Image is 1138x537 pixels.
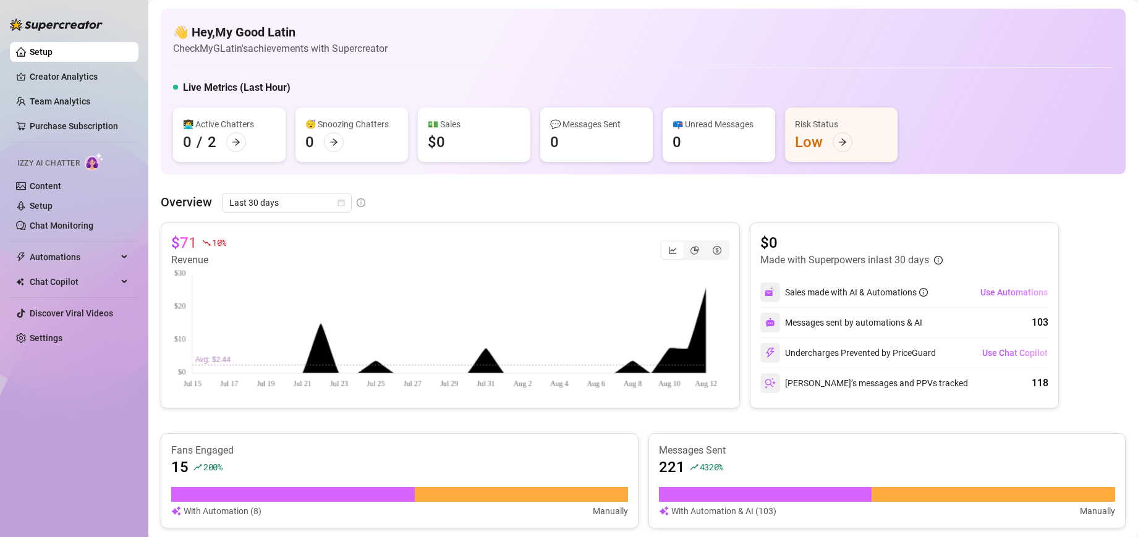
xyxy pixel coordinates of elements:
[30,221,93,230] a: Chat Monitoring
[760,343,936,363] div: Undercharges Prevented by PriceGuard
[760,253,929,268] article: Made with Superpowers in last 30 days
[980,282,1048,302] button: Use Automations
[30,333,62,343] a: Settings
[785,285,928,299] div: Sales made with AI & Automations
[765,287,776,298] img: svg%3e
[760,313,922,332] div: Messages sent by automations & AI
[30,201,53,211] a: Setup
[329,138,338,146] span: arrow-right
[765,378,776,389] img: svg%3e
[30,121,118,131] a: Purchase Subscription
[30,47,53,57] a: Setup
[357,198,365,207] span: info-circle
[760,373,968,393] div: [PERSON_NAME]’s messages and PPVs tracked
[982,343,1048,363] button: Use Chat Copilot
[659,504,669,518] img: svg%3e
[660,240,729,260] div: segmented control
[690,246,699,255] span: pie-chart
[171,457,189,477] article: 15
[10,19,103,31] img: logo-BBDzfeDw.svg
[30,308,113,318] a: Discover Viral Videos
[668,246,677,255] span: line-chart
[171,253,226,268] article: Revenue
[765,347,776,358] img: svg%3e
[838,138,847,146] span: arrow-right
[673,132,681,152] div: 0
[212,237,226,248] span: 10 %
[690,463,699,471] span: rise
[173,41,388,56] article: Check MyGLatin's achievements with Supercreator
[203,461,223,473] span: 200 %
[161,193,212,211] article: Overview
[17,158,80,169] span: Izzy AI Chatter
[171,444,628,457] article: Fans Engaged
[428,117,520,131] div: 💵 Sales
[760,233,943,253] article: $0
[232,138,240,146] span: arrow-right
[1096,495,1126,525] iframe: Intercom live chat
[1032,315,1048,330] div: 103
[659,457,685,477] article: 221
[795,117,888,131] div: Risk Status
[550,132,559,152] div: 0
[338,199,345,206] span: calendar
[85,153,104,171] img: AI Chatter
[183,117,276,131] div: 👩‍💻 Active Chatters
[659,444,1116,457] article: Messages Sent
[765,318,775,328] img: svg%3e
[671,504,776,518] article: With Automation & AI (103)
[305,117,398,131] div: 😴 Snoozing Chatters
[30,181,61,191] a: Content
[30,272,117,292] span: Chat Copilot
[980,287,1048,297] span: Use Automations
[550,117,643,131] div: 💬 Messages Sent
[30,247,117,267] span: Automations
[183,80,291,95] h5: Live Metrics (Last Hour)
[673,117,765,131] div: 📪 Unread Messages
[184,504,261,518] article: With Automation (8)
[202,239,211,247] span: fall
[171,504,181,518] img: svg%3e
[934,256,943,264] span: info-circle
[183,132,192,152] div: 0
[193,463,202,471] span: rise
[173,23,388,41] h4: 👋 Hey, My Good Latin
[171,233,197,253] article: $71
[593,504,628,518] article: Manually
[16,252,26,262] span: thunderbolt
[428,132,445,152] div: $0
[700,461,724,473] span: 4320 %
[982,348,1048,358] span: Use Chat Copilot
[229,193,344,212] span: Last 30 days
[208,132,216,152] div: 2
[713,246,721,255] span: dollar-circle
[30,67,129,87] a: Creator Analytics
[16,277,24,286] img: Chat Copilot
[919,288,928,297] span: info-circle
[1032,376,1048,391] div: 118
[30,96,90,106] a: Team Analytics
[1080,504,1115,518] article: Manually
[305,132,314,152] div: 0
